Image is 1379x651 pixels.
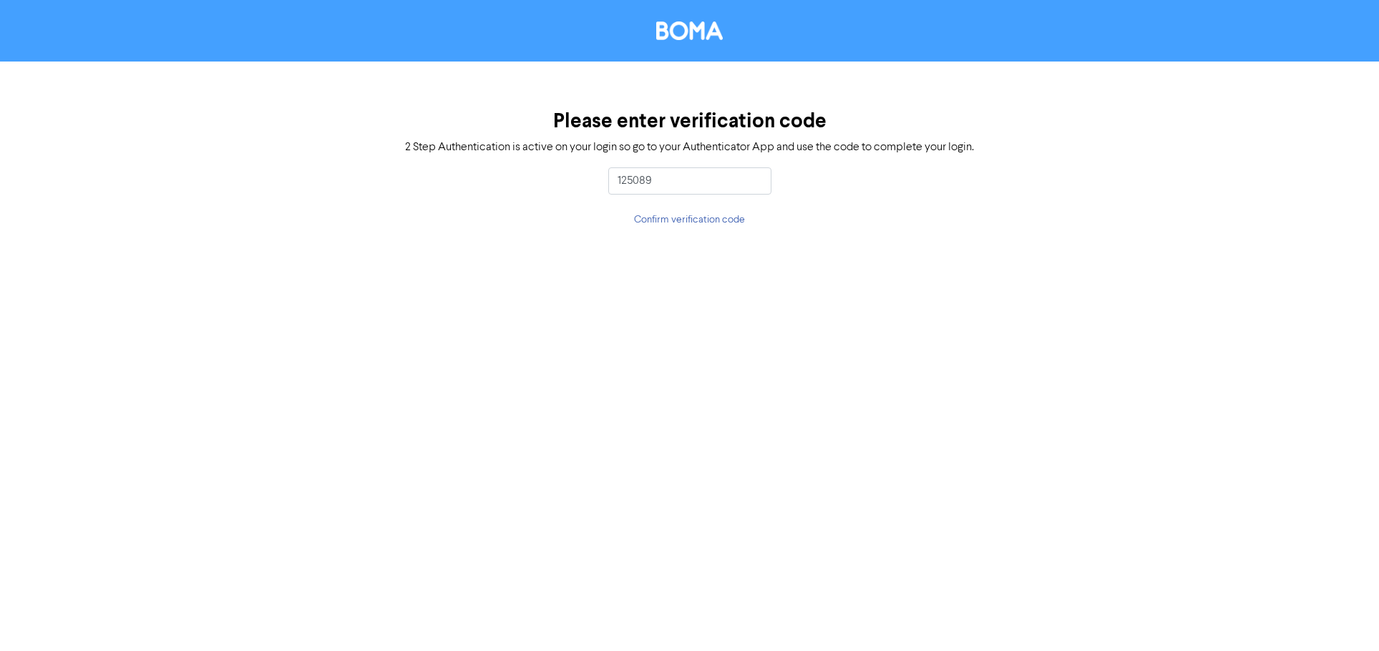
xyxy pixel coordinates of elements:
[405,139,974,156] div: 2 Step Authentication is active on your login so go to your Authenticator App and use the code to...
[633,212,746,228] button: Confirm verification code
[553,109,827,134] h3: Please enter verification code
[1307,582,1379,651] iframe: Chat Widget
[656,21,723,40] img: BOMA Logo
